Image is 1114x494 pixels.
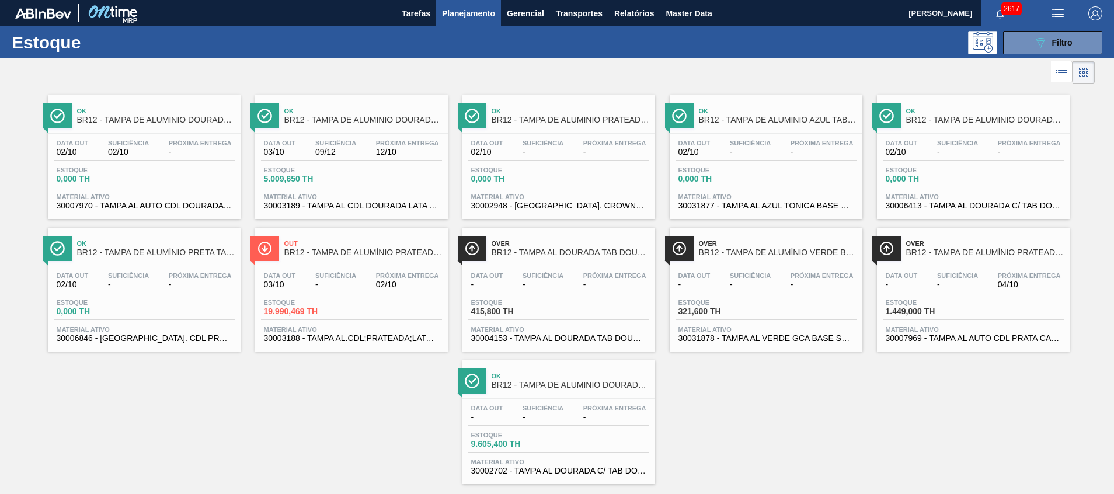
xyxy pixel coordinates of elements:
span: 30031877 - TAMPA AL AZUL TONICA BASE SOLVENTE [678,201,854,210]
span: Data out [264,272,296,279]
span: 30007969 - TAMPA AL AUTO CDL PRATA CANPACK [886,334,1061,343]
span: 0,000 TH [57,175,138,183]
a: ÍconeOverBR12 - TAMPA DE ALUMÍNIO VERDE BALLData out-Suficiência-Próxima Entrega-Estoque321,600 T... [661,219,868,352]
span: 0,000 TH [471,175,553,183]
span: 02/10 [678,148,711,156]
span: 30031878 - TAMPA AL VERDE GCA BASE SOLVENTE [678,334,854,343]
span: Estoque [678,299,760,306]
span: Master Data [666,6,712,20]
span: BR12 - TAMPA DE ALUMÍNIO DOURADA TAB DOURADO ARDAGH [906,116,1064,124]
span: 415,800 TH [471,307,553,316]
span: Data out [471,405,503,412]
span: 30006413 - TAMPA AL DOURADA C/ TAB DOURADO ARDAGH [886,201,1061,210]
span: Estoque [886,166,967,173]
img: Ícone [50,241,65,256]
span: BR12 - TAMPA DE ALUMÍNIO DOURADA CANPACK CDL [77,116,235,124]
span: - [523,413,563,422]
a: ÍconeOverBR12 - TAMPA AL DOURADA TAB DOURADA CANPACK CDLData out-Suficiência-Próxima Entrega-Esto... [454,219,661,352]
span: - [583,148,646,156]
span: Over [906,240,1064,247]
span: Suficiência [937,140,978,147]
span: 30004153 - TAMPA AL DOURADA TAB DOURADO CDL CANPACK [471,334,646,343]
span: Data out [264,140,296,147]
span: Transportes [556,6,603,20]
span: Data out [471,272,503,279]
span: 30002702 - TAMPA AL DOURADA C/ TAB DOURADO [471,467,646,475]
span: 03/10 [264,280,296,289]
span: BR12 - TAMPA AL DOURADA TAB DOURADA CANPACK CDL [492,248,649,257]
span: Estoque [264,166,346,173]
span: - [169,280,232,289]
span: Suficiência [523,272,563,279]
span: 30006846 - TAMPA AL. CDL PRETA C/ TAB PRETA [57,334,232,343]
span: Material ativo [57,326,232,333]
span: Data out [678,272,711,279]
span: 02/10 [57,148,89,156]
span: 30003189 - TAMPA AL CDL DOURADA LATA AUTOMATICA [264,201,439,210]
span: Ok [284,107,442,114]
div: Visão em Lista [1051,61,1073,84]
span: Próxima Entrega [583,405,646,412]
img: Ícone [257,241,272,256]
span: Suficiência [937,272,978,279]
span: Estoque [471,166,553,173]
span: BR12 - TAMPA DE ALUMÍNIO AZUL TAB AZUL BALL [699,116,857,124]
a: ÍconeOkBR12 - TAMPA DE ALUMÍNIO PRATEADA CROWN ISEData out02/10Suficiência-Próxima Entrega-Estoqu... [454,86,661,219]
img: Ícone [465,109,479,123]
span: 9.605,400 TH [471,440,553,448]
span: 321,600 TH [678,307,760,316]
span: 02/10 [108,148,149,156]
span: BR12 - TAMPA DE ALUMÍNIO PRATEADA CANPACK CDL [906,248,1064,257]
span: BR12 - TAMPA DE ALUMÍNIO PRATEADA CROWN ISE [492,116,649,124]
span: Data out [57,272,89,279]
div: Pogramando: nenhum usuário selecionado [968,31,997,54]
a: ÍconeOverBR12 - TAMPA DE ALUMÍNIO PRATEADA CANPACK CDLData out-Suficiência-Próxima Entrega04/10Es... [868,219,1075,352]
span: BR12 - TAMPA DE ALUMÍNIO PRATEADA BALL CDL [284,248,442,257]
span: Planejamento [442,6,495,20]
span: Material ativo [678,326,854,333]
span: Ok [492,107,649,114]
span: Suficiência [523,405,563,412]
span: BR12 - TAMPA DE ALUMÍNIO DOURADA BALL CDL [284,116,442,124]
span: Data out [678,140,711,147]
a: ÍconeOutBR12 - TAMPA DE ALUMÍNIO PRATEADA BALL CDLData out03/10Suficiência-Próxima Entrega02/10Es... [246,219,454,352]
img: userActions [1051,6,1065,20]
span: - [471,413,503,422]
span: - [523,280,563,289]
span: Material ativo [471,326,646,333]
span: Próxima Entrega [791,272,854,279]
img: Ícone [879,109,894,123]
span: Estoque [886,299,967,306]
a: ÍconeOkBR12 - TAMPA DE ALUMÍNIO DOURADA CANPACK CDLData out02/10Suficiência02/10Próxima Entrega-E... [39,86,246,219]
img: Ícone [50,109,65,123]
span: Estoque [57,299,138,306]
button: Filtro [1003,31,1102,54]
span: - [730,280,771,289]
span: 02/10 [57,280,89,289]
img: Ícone [879,241,894,256]
span: 2617 [1001,2,1022,15]
img: Ícone [672,241,687,256]
span: 5.009,650 TH [264,175,346,183]
span: 02/10 [471,148,503,156]
span: - [315,280,356,289]
img: Ícone [257,109,272,123]
span: 30003188 - TAMPA AL.CDL;PRATEADA;LATA-AUTOMATICA; [264,334,439,343]
span: Suficiência [108,140,149,147]
span: Ok [77,240,235,247]
span: Data out [57,140,89,147]
img: Logout [1088,6,1102,20]
span: - [886,280,918,289]
span: Suficiência [108,272,149,279]
span: Material ativo [57,193,232,200]
span: Suficiência [523,140,563,147]
span: Filtro [1052,38,1073,47]
button: Notificações [981,5,1019,22]
span: 03/10 [264,148,296,156]
span: - [583,413,646,422]
span: Próxima Entrega [998,140,1061,147]
span: BR12 - TAMPA DE ALUMÍNIO DOURADA TAB DOURADO [492,381,649,389]
span: - [937,148,978,156]
span: Ok [906,107,1064,114]
span: Suficiência [315,272,356,279]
